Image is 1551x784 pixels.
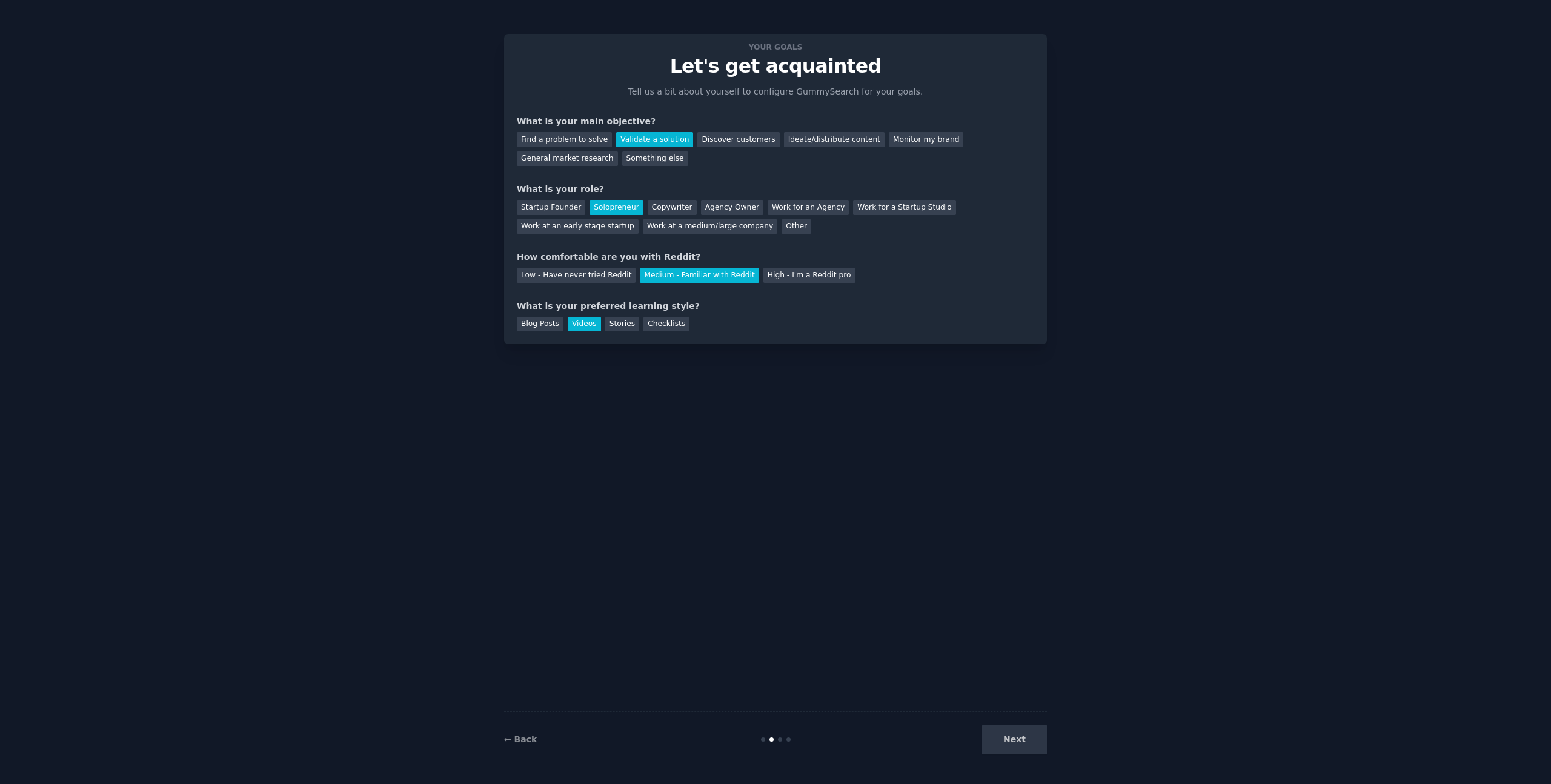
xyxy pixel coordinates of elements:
div: How comfortable are you with Reddit? [517,251,1034,264]
div: Ideate/distribute content [784,132,885,147]
div: Work at an early stage startup [517,219,639,234]
div: Work for an Agency [768,200,849,215]
div: High - I'm a Reddit pro [763,268,855,283]
div: Solopreneur [590,200,643,215]
div: Copywriter [648,200,697,215]
div: Checklists [643,317,689,332]
div: Videos [568,317,601,332]
div: Other [782,219,811,234]
div: Validate a solution [616,132,693,147]
p: Tell us a bit about yourself to configure GummySearch for your goals. [623,85,928,98]
div: Agency Owner [701,200,763,215]
div: Blog Posts [517,317,563,332]
a: ← Back [504,734,537,744]
div: Discover customers [697,132,779,147]
div: Startup Founder [517,200,585,215]
div: Work for a Startup Studio [853,200,955,215]
div: Low - Have never tried Reddit [517,268,636,283]
p: Let's get acquainted [517,56,1034,77]
div: Monitor my brand [889,132,963,147]
div: Find a problem to solve [517,132,612,147]
div: What is your preferred learning style? [517,300,1034,313]
div: Something else [622,151,688,167]
span: Your goals [746,41,805,53]
div: General market research [517,151,618,167]
div: Work at a medium/large company [643,219,777,234]
div: Medium - Familiar with Reddit [640,268,759,283]
div: What is your role? [517,183,1034,196]
div: Stories [605,317,639,332]
div: What is your main objective? [517,115,1034,128]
